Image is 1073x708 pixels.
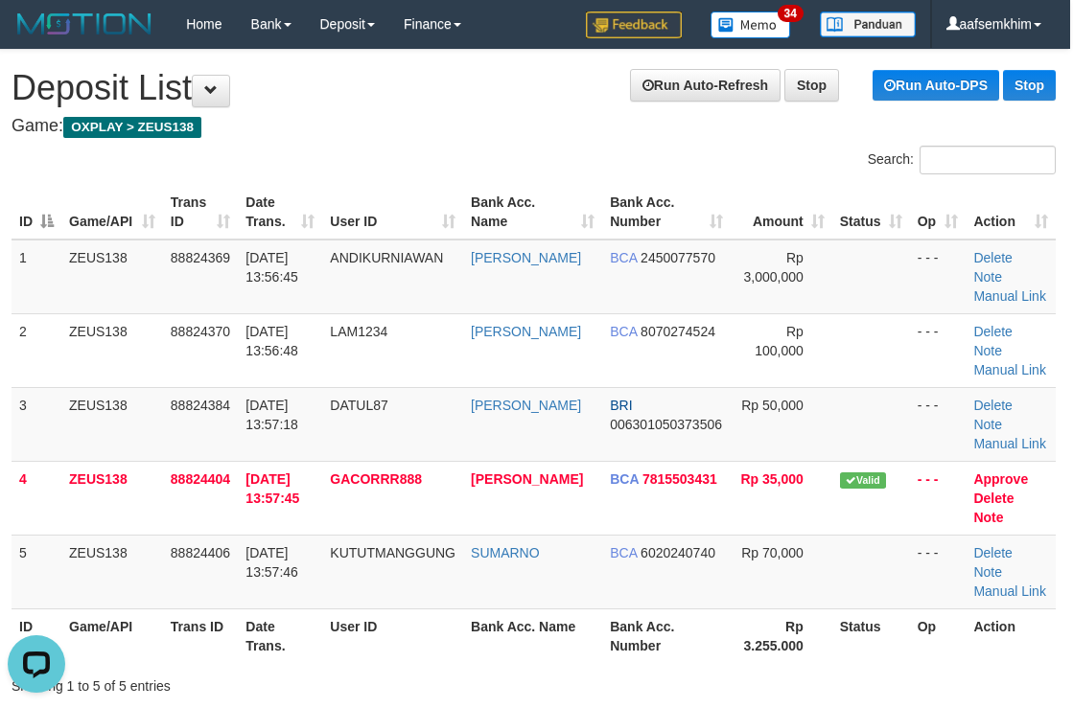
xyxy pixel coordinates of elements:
th: Game/API [61,608,163,663]
th: Status: activate to sort column ascending [832,185,910,240]
th: Date Trans. [238,608,322,663]
a: Delete [973,491,1014,506]
th: Trans ID [163,608,239,663]
span: Copy 006301050373506 to clipboard [610,417,722,432]
a: SUMARNO [471,545,540,560]
input: Search: [920,146,1056,174]
th: Bank Acc. Name [463,608,602,663]
th: ID: activate to sort column descending [12,185,61,240]
h4: Game: [12,117,1056,136]
a: Approve [973,471,1028,487]
th: Date Trans.: activate to sort column ascending [238,185,322,240]
td: 3 [12,387,61,461]
img: panduan.png [820,11,916,37]
td: - - - [910,313,967,387]
span: BCA [610,545,637,560]
a: [PERSON_NAME] [471,398,581,413]
td: 1 [12,240,61,314]
span: DATUL87 [330,398,387,413]
td: - - - [910,461,967,535]
td: 5 [12,535,61,608]
th: Bank Acc. Name: activate to sort column ascending [463,185,602,240]
a: Manual Link [973,362,1046,377]
td: 4 [12,461,61,535]
span: [DATE] 13:57:18 [245,398,298,432]
a: [PERSON_NAME] [471,250,581,265]
a: [PERSON_NAME] [471,324,581,339]
span: GACORRR888 [330,471,422,487]
a: Manual Link [973,288,1046,304]
span: 88824370 [171,324,230,339]
span: Valid transaction [840,472,886,489]
span: [DATE] 13:57:46 [245,545,298,580]
a: Manual Link [973,436,1046,451]
label: Search: [868,146,1056,174]
a: Stop [1003,70,1056,101]
td: ZEUS138 [61,313,163,387]
span: Copy 7815503431 to clipboard [642,471,717,487]
span: Rp 35,000 [740,471,803,487]
h1: Deposit List [12,69,1056,107]
span: Copy 8070274524 to clipboard [641,324,715,339]
button: Open LiveChat chat widget [8,8,65,65]
span: OXPLAY > ZEUS138 [63,117,201,138]
a: Run Auto-Refresh [630,69,781,102]
div: Showing 1 to 5 of 5 entries [12,669,430,696]
span: 88824384 [171,398,230,413]
span: Rp 50,000 [741,398,804,413]
img: Button%20Memo.svg [711,11,791,38]
span: BRI [610,398,632,413]
th: Bank Acc. Number: activate to sort column ascending [602,185,731,240]
span: Rp 70,000 [741,545,804,560]
th: Op [910,608,967,663]
a: Note [973,269,1002,285]
span: BCA [610,471,639,487]
th: Action [966,608,1056,663]
th: ID [12,608,61,663]
td: ZEUS138 [61,387,163,461]
img: Feedback.jpg [586,11,682,38]
span: 88824406 [171,545,230,560]
span: [DATE] 13:57:45 [245,471,299,506]
a: Note [973,510,1003,525]
span: 34 [778,5,804,22]
th: Rp 3.255.000 [731,608,832,663]
a: Delete [973,545,1012,560]
a: Run Auto-DPS [873,70,999,101]
th: Bank Acc. Number [602,608,731,663]
th: Trans ID: activate to sort column ascending [163,185,239,240]
span: Rp 100,000 [755,324,804,358]
a: Stop [784,69,839,102]
th: Amount: activate to sort column ascending [731,185,832,240]
a: Manual Link [973,583,1046,599]
span: 88824404 [171,471,230,487]
th: User ID: activate to sort column ascending [322,185,463,240]
span: Rp 3,000,000 [743,250,803,285]
td: - - - [910,535,967,608]
span: 88824369 [171,250,230,265]
span: ANDIKURNIAWAN [330,250,443,265]
td: 2 [12,313,61,387]
td: ZEUS138 [61,240,163,314]
span: Copy 6020240740 to clipboard [641,545,715,560]
a: [PERSON_NAME] [471,471,583,487]
th: Op: activate to sort column ascending [910,185,967,240]
td: - - - [910,387,967,461]
a: Note [973,417,1002,432]
span: BCA [610,324,637,339]
span: Copy 2450077570 to clipboard [641,250,715,265]
a: Delete [973,324,1012,339]
a: Delete [973,250,1012,265]
span: BCA [610,250,637,265]
td: ZEUS138 [61,535,163,608]
th: User ID [322,608,463,663]
a: Note [973,343,1002,358]
th: Game/API: activate to sort column ascending [61,185,163,240]
span: LAM1234 [330,324,387,339]
th: Status [832,608,910,663]
span: [DATE] 13:56:48 [245,324,298,358]
a: Note [973,564,1002,580]
span: [DATE] 13:56:45 [245,250,298,285]
th: Action: activate to sort column ascending [966,185,1056,240]
img: MOTION_logo.png [12,10,157,38]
